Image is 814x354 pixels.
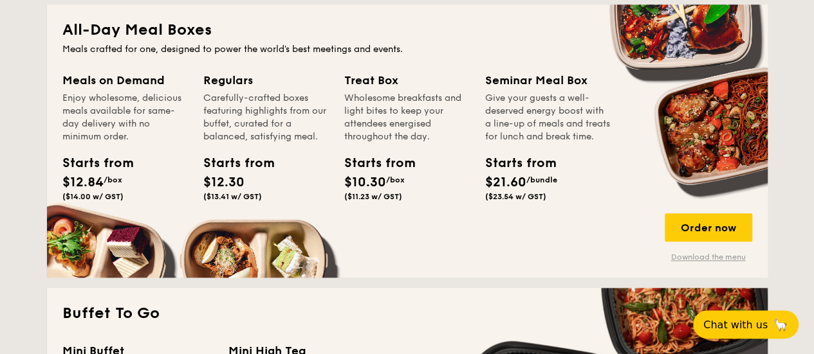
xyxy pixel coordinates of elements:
[665,252,752,262] a: Download the menu
[485,154,543,173] div: Starts from
[62,43,752,56] div: Meals crafted for one, designed to power the world's best meetings and events.
[526,175,557,184] span: /bundle
[703,319,768,331] span: Chat with us
[62,175,104,190] span: $12.84
[344,71,470,89] div: Treat Box
[203,192,262,201] span: ($13.41 w/ GST)
[485,92,611,143] div: Give your guests a well-deserved energy boost with a line-up of meals and treats for lunch and br...
[773,317,788,332] span: 🦙
[62,71,188,89] div: Meals on Demand
[62,303,752,324] h2: Buffet To Go
[344,175,386,190] span: $10.30
[344,92,470,143] div: Wholesome breakfasts and light bites to keep your attendees energised throughout the day.
[203,175,245,190] span: $12.30
[104,175,122,184] span: /box
[344,154,402,173] div: Starts from
[344,192,402,201] span: ($11.23 w/ GST)
[62,192,124,201] span: ($14.00 w/ GST)
[386,175,405,184] span: /box
[485,175,526,190] span: $21.60
[62,154,120,173] div: Starts from
[62,92,188,143] div: Enjoy wholesome, delicious meals available for same-day delivery with no minimum order.
[203,71,329,89] div: Regulars
[203,92,329,143] div: Carefully-crafted boxes featuring highlights from our buffet, curated for a balanced, satisfying ...
[665,213,752,242] div: Order now
[693,310,799,339] button: Chat with us🦙
[62,20,752,40] h2: All-Day Meal Boxes
[485,192,546,201] span: ($23.54 w/ GST)
[203,154,261,173] div: Starts from
[485,71,611,89] div: Seminar Meal Box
